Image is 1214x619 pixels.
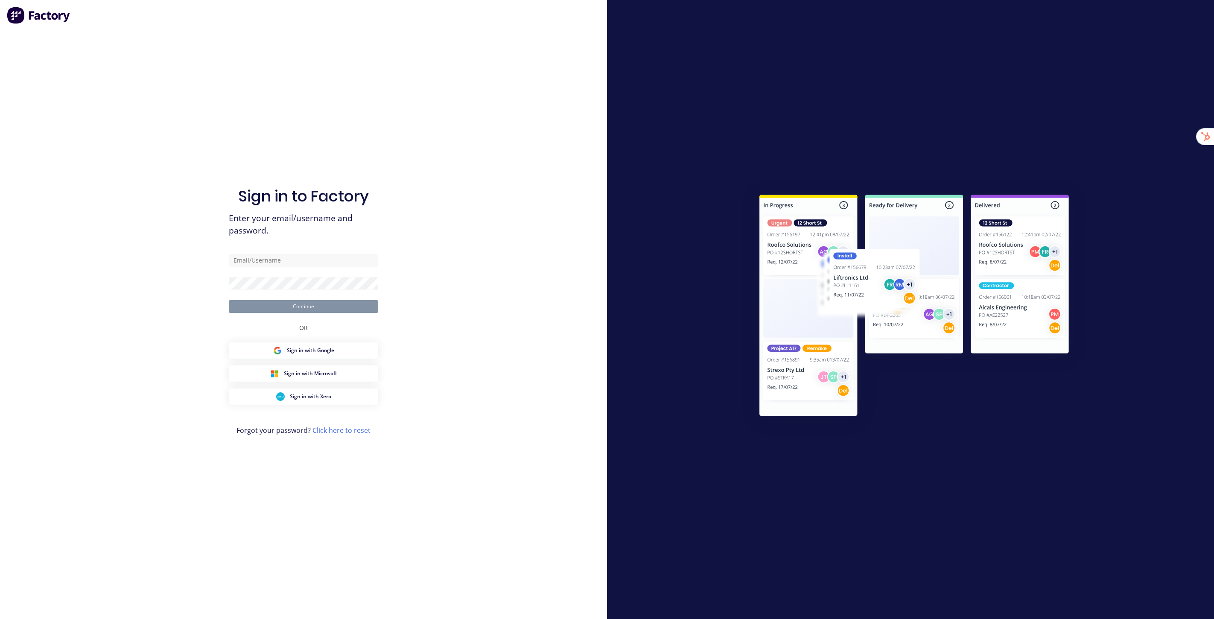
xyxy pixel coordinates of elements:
[229,342,378,359] button: Google Sign inSign in with Google
[276,392,285,401] img: Xero Sign in
[236,425,371,435] span: Forgot your password?
[290,393,331,400] span: Sign in with Xero
[229,365,378,382] button: Microsoft Sign inSign in with Microsoft
[287,347,334,354] span: Sign in with Google
[229,388,378,405] button: Xero Sign inSign in with Xero
[229,212,378,237] span: Enter your email/username and password.
[273,346,282,355] img: Google Sign in
[229,300,378,313] button: Continue
[229,254,378,267] input: Email/Username
[284,370,337,377] span: Sign in with Microsoft
[299,313,308,342] div: OR
[312,426,371,435] a: Click here to reset
[270,369,279,378] img: Microsoft Sign in
[7,7,71,24] img: Factory
[741,178,1088,436] img: Sign in
[238,187,369,205] h1: Sign in to Factory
